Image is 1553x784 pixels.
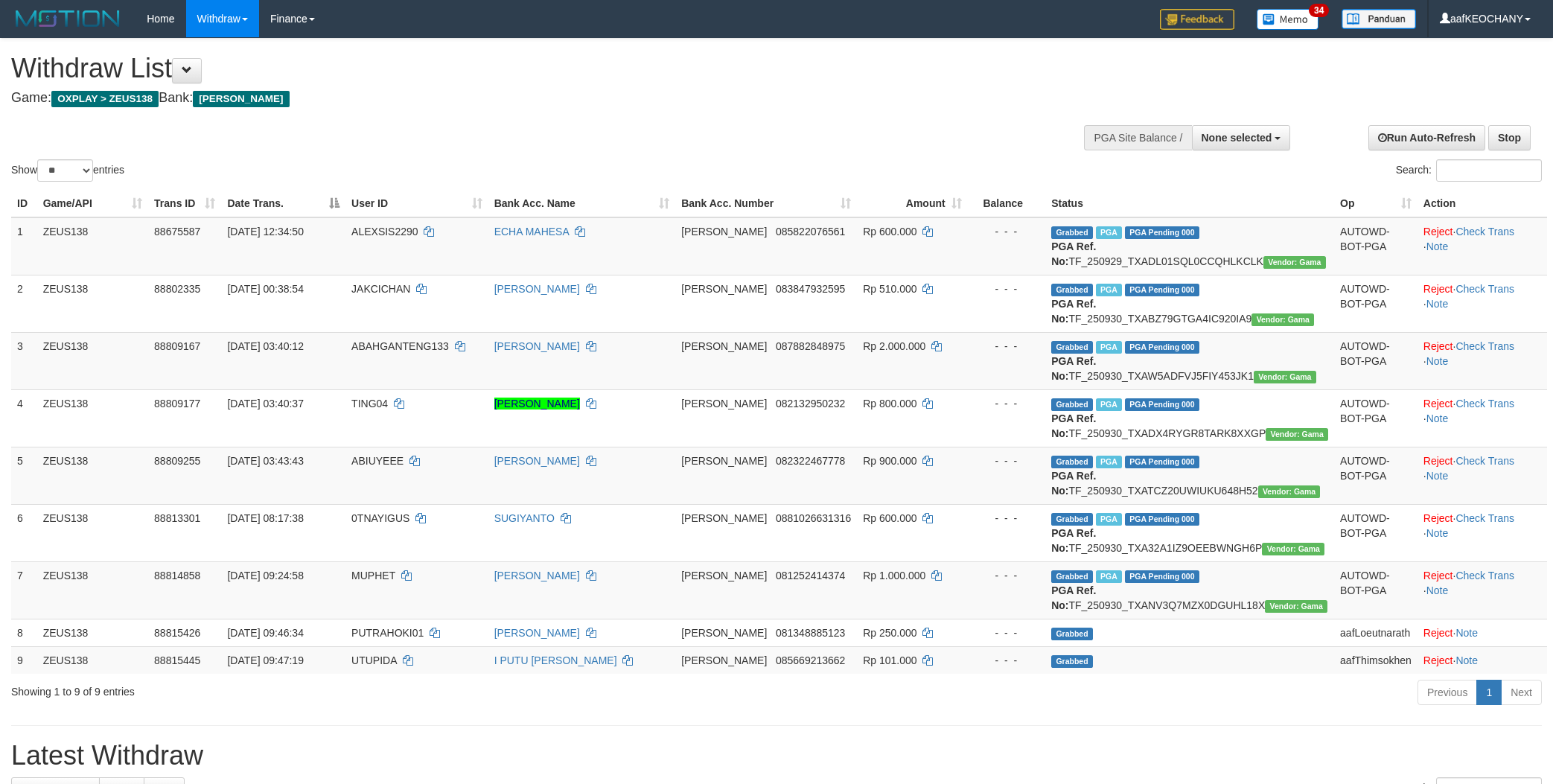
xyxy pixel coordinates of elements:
a: Reject [1423,570,1453,581]
div: PGA Site Balance / [1084,125,1191,150]
td: aafLoeutnarath [1334,619,1418,646]
span: Marked by aaftanly [1096,398,1122,411]
span: Copy 083847932595 to clipboard [776,283,845,295]
span: ABIUYEEE [351,455,404,467]
span: PGA Pending [1125,570,1199,583]
span: PGA Pending [1125,398,1199,411]
span: JAKCICHAN [351,283,410,295]
span: Rp 2.000.000 [863,340,925,352]
span: Rp 101.000 [863,654,916,666]
td: 6 [11,504,37,561]
span: Rp 600.000 [863,226,916,238]
span: Vendor URL: https://trx31.1velocity.biz [1266,428,1328,441]
span: [DATE] 09:47:19 [227,654,303,666]
a: Check Trans [1455,340,1514,352]
th: Bank Acc. Name: activate to sort column ascending [488,190,676,217]
td: TF_250930_TXABZ79GTGA4IC920IA9 [1045,275,1334,332]
h1: Withdraw List [11,54,1021,83]
td: TF_250930_TXADX4RYGR8TARK8XXGP [1045,389,1334,447]
a: Check Trans [1455,226,1514,238]
td: aafThimsokhen [1334,646,1418,674]
a: Reject [1423,455,1453,467]
span: [PERSON_NAME] [193,91,289,107]
span: 34 [1309,4,1329,17]
span: TING04 [351,398,388,409]
div: - - - [974,339,1039,354]
a: 1 [1476,680,1502,705]
span: ALEXSIS2290 [351,226,418,238]
span: 88675587 [154,226,200,238]
span: Copy 082322467778 to clipboard [776,455,845,467]
td: TF_250930_TXA32A1IZ9OEEBWNGH6P [1045,504,1334,561]
td: · · [1418,389,1547,447]
th: Action [1418,190,1547,217]
img: Button%20Memo.svg [1257,9,1319,30]
h1: Latest Withdraw [11,741,1542,771]
span: [DATE] 12:34:50 [227,226,303,238]
span: [DATE] 09:46:34 [227,627,303,639]
span: Copy 081252414374 to clipboard [776,570,845,581]
span: 88809255 [154,455,200,467]
b: PGA Ref. No: [1051,470,1096,497]
span: Grabbed [1051,570,1093,583]
b: PGA Ref. No: [1051,584,1096,611]
th: Amount: activate to sort column ascending [857,190,967,217]
td: · · [1418,447,1547,504]
span: 88809177 [154,398,200,409]
span: [PERSON_NAME] [681,283,767,295]
span: [PERSON_NAME] [681,226,767,238]
a: Reject [1423,398,1453,409]
span: Vendor URL: https://trx31.1velocity.biz [1265,600,1327,613]
span: [PERSON_NAME] [681,512,767,524]
td: AUTOWD-BOT-PGA [1334,332,1418,389]
td: AUTOWD-BOT-PGA [1334,275,1418,332]
a: Note [1426,355,1449,367]
label: Show entries [11,159,124,182]
a: Note [1426,240,1449,252]
span: [PERSON_NAME] [681,654,767,666]
a: Previous [1418,680,1477,705]
td: ZEUS138 [37,275,148,332]
span: PGA Pending [1125,341,1199,354]
span: Rp 800.000 [863,398,916,409]
td: TF_250929_TXADL01SQL0CCQHLKCLK [1045,217,1334,275]
a: Note [1455,654,1478,666]
a: Next [1501,680,1542,705]
span: PGA Pending [1125,226,1199,239]
span: [DATE] 09:24:58 [227,570,303,581]
span: Vendor URL: https://trx31.1velocity.biz [1262,543,1324,555]
td: 1 [11,217,37,275]
th: Date Trans.: activate to sort column descending [221,190,345,217]
a: Reject [1423,654,1453,666]
td: AUTOWD-BOT-PGA [1334,389,1418,447]
a: I PUTU [PERSON_NAME] [494,654,617,666]
span: Grabbed [1051,456,1093,468]
span: Rp 900.000 [863,455,916,467]
span: [PERSON_NAME] [681,455,767,467]
span: 88815426 [154,627,200,639]
span: PUTRAHOKI01 [351,627,424,639]
span: [DATE] 08:17:38 [227,512,303,524]
span: UTUPIDA [351,654,397,666]
td: ZEUS138 [37,447,148,504]
span: 88802335 [154,283,200,295]
span: Marked by aafpengsreynich [1096,226,1122,239]
span: [PERSON_NAME] [681,570,767,581]
span: OXPLAY > ZEUS138 [51,91,159,107]
td: ZEUS138 [37,561,148,619]
a: Run Auto-Refresh [1368,125,1485,150]
span: Rp 250.000 [863,627,916,639]
td: ZEUS138 [37,619,148,646]
a: ECHA MAHESA [494,226,569,238]
a: [PERSON_NAME] [494,570,580,581]
td: ZEUS138 [37,646,148,674]
b: PGA Ref. No: [1051,412,1096,439]
th: Game/API: activate to sort column ascending [37,190,148,217]
span: [PERSON_NAME] [681,340,767,352]
a: [PERSON_NAME] [494,340,580,352]
span: 88809167 [154,340,200,352]
b: PGA Ref. No: [1051,527,1096,554]
a: Reject [1423,283,1453,295]
span: 0TNAYIGUS [351,512,409,524]
b: PGA Ref. No: [1051,298,1096,325]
